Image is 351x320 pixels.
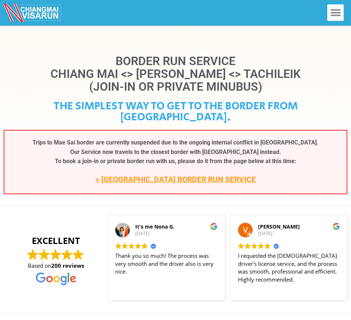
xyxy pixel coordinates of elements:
div: [DATE] [258,231,340,237]
strong: EXCELLENT [11,234,101,247]
img: Google [61,249,72,260]
img: Google [251,243,257,249]
img: Google [122,243,128,249]
img: It's me Nona G. profile picture [115,223,130,237]
div: [PERSON_NAME] [258,223,340,230]
img: Google [36,272,76,285]
img: Google [210,223,218,230]
h1: Border Run Service Chiang Mai <> [PERSON_NAME] <> Tachileik (Join-In or Private Minubus) [4,55,347,94]
b: Our Service now travels to the closest border with [GEOGRAPHIC_DATA] instead. [70,148,281,155]
img: Google [264,243,271,249]
img: Google [258,243,264,249]
b: Trips to Mae Sai border are currently suspended due to the ongoing internal conflict in [GEOGRAPH... [33,139,318,146]
img: Google [245,243,251,249]
b: To book a join-in or private border run with us, please do it from the page below at this time: [55,158,297,165]
span: Based on [28,262,84,270]
img: Google [50,249,61,260]
img: Google [238,243,244,249]
div: [DATE] [135,231,218,237]
img: Google [27,249,38,260]
img: Google [115,243,121,249]
img: Google [141,243,148,249]
img: Google [333,223,340,230]
a: > [GEOGRAPHIC_DATA] BORDER RUN SERVICE [95,175,256,184]
img: Google [135,243,141,249]
div: Menu Toggle [327,4,344,21]
h4: THE SIMPLEST WAY TO GET TO THE BORDER FROM [GEOGRAPHIC_DATA]. [4,101,347,123]
img: Victor A profile picture [238,223,253,237]
img: Google [39,249,50,260]
div: It's me Nona G. [135,223,218,230]
div: Thank you so much! The process was very smooth and the driver also is very nice. [115,252,218,284]
div: I requested the [DEMOGRAPHIC_DATA] driver's license service, and the process was smooth, professi... [238,252,340,284]
img: Google [73,249,84,260]
strong: 200 reviews [51,262,84,269]
img: Google [128,243,135,249]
